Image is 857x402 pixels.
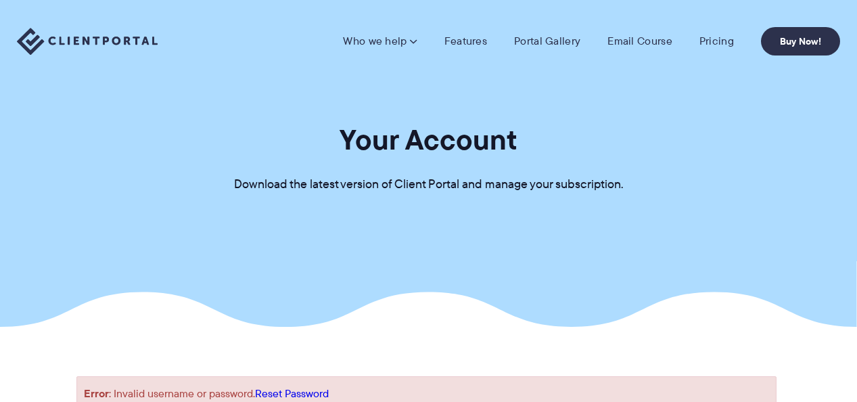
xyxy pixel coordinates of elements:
p: Download the latest version of Client Portal and manage your subscription. [234,175,624,195]
a: Pricing [699,35,734,48]
a: Portal Gallery [514,35,580,48]
a: Reset Password [255,386,329,401]
a: Features [444,35,487,48]
a: Buy Now! [761,27,840,55]
a: Email Course [607,35,672,48]
h1: Your Account [340,122,517,158]
a: Who we help [343,35,417,48]
strong: Error [84,385,109,401]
